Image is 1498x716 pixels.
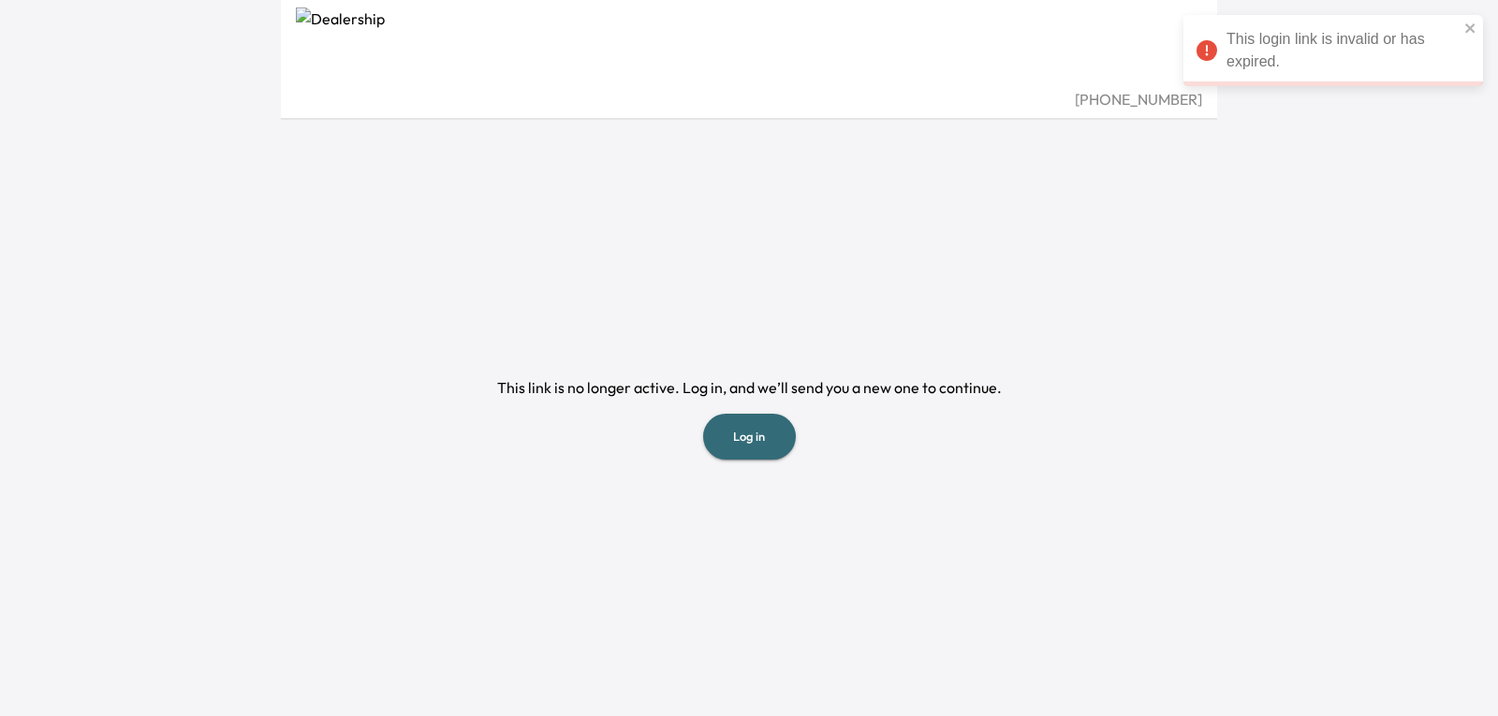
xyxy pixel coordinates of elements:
[296,7,1202,88] img: Dealership
[1183,15,1483,86] div: This login link is invalid or has expired.
[1464,21,1477,36] button: close
[703,414,796,460] button: Log in
[296,88,1202,110] div: [PHONE_NUMBER]
[497,376,1002,460] div: This link is no longer active. Log in, and we’ll send you a new one to continue.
